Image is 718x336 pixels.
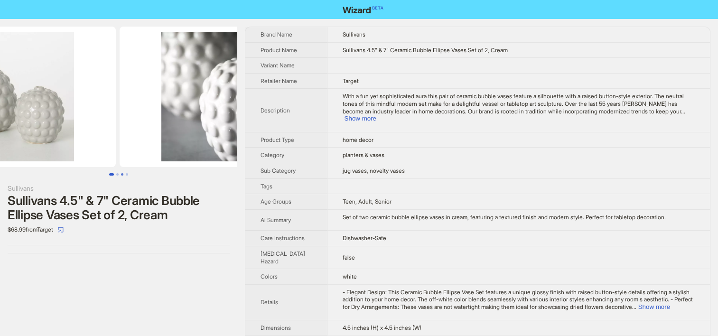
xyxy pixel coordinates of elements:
span: select [58,227,64,233]
span: Care Instructions [261,234,305,242]
span: Brand Name [261,31,292,38]
img: Sullivans 4.5" & 7" Ceramic Bubble Ellipse Vases Set of 2, Cream image 2 [120,27,332,167]
span: [MEDICAL_DATA] Hazard [261,250,305,265]
span: Tags [261,183,272,190]
span: Retailer Name [261,77,297,84]
div: Sullivans [8,183,230,194]
span: Product Type [261,136,294,143]
span: Dimensions [261,324,291,331]
span: With a fun yet sophisticated aura this pair of ceramic bubble vases feature a silhouette with a r... [343,93,684,114]
span: Variant Name [261,62,295,69]
span: Dishwasher-Safe [343,234,386,242]
span: - Elegant Design: This Ceramic Bubble Ellipse Vase Set features a unique glossy finish with raise... [343,289,693,310]
span: jug vases, novelty vases [343,167,405,174]
span: Colors [261,273,278,280]
span: false [343,254,355,261]
button: Go to slide 1 [109,173,114,176]
span: Age Groups [261,198,291,205]
span: planters & vases [343,151,384,159]
button: Go to slide 3 [121,173,123,176]
div: $68.99 from Target [8,222,230,237]
button: Go to slide 4 [126,173,128,176]
div: Set of two ceramic bubble ellipse vases in cream, featuring a textured finish and modern style. P... [343,214,695,221]
span: ... [681,108,685,115]
span: Sub Category [261,167,296,174]
span: Category [261,151,284,159]
span: Sullivans 4.5" & 7" Ceramic Bubble Ellipse Vases Set of 2, Cream [343,47,508,54]
span: home decor [343,136,373,143]
div: With a fun yet sophisticated aura this pair of ceramic bubble vases feature a silhouette with a r... [343,93,695,122]
button: Expand [638,303,670,310]
span: ... [632,303,636,310]
span: Product Name [261,47,297,54]
span: 4.5 inches (H) x 4.5 inches (W) [343,324,421,331]
span: Ai Summary [261,216,291,224]
span: Sullivans [343,31,365,38]
button: Expand [345,115,376,122]
span: Teen, Adult, Senior [343,198,392,205]
div: Sullivans 4.5" & 7" Ceramic Bubble Ellipse Vases Set of 2, Cream [8,194,230,222]
button: Go to slide 2 [116,173,119,176]
div: - Elegant Design: This Ceramic Bubble Ellipse Vase Set features a unique glossy finish with raise... [343,289,695,311]
span: Target [343,77,359,84]
span: Description [261,107,290,114]
span: white [343,273,357,280]
span: Details [261,299,278,306]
